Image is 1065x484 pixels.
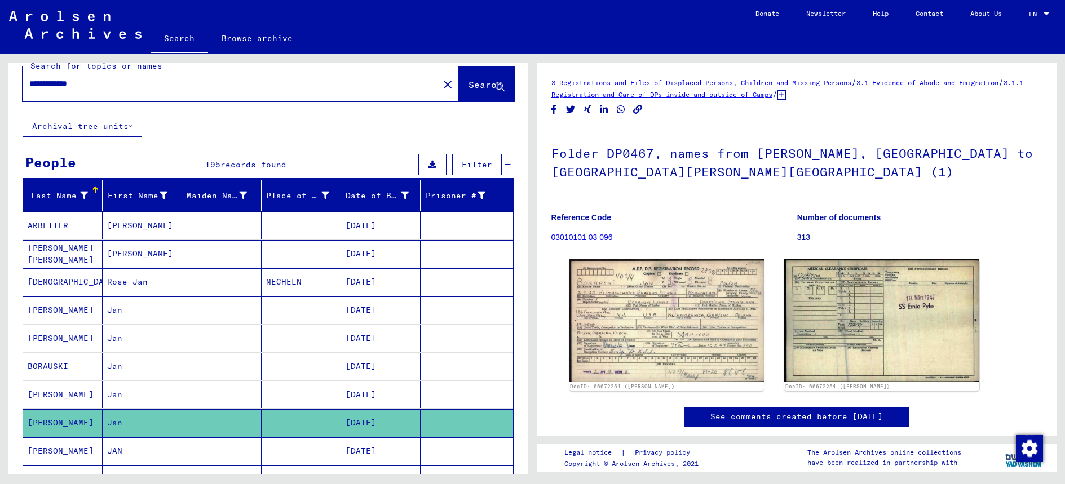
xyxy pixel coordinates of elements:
span: / [772,89,777,99]
a: DocID: 66672254 ([PERSON_NAME]) [785,383,890,389]
mat-header-cell: Place of Birth [262,180,341,211]
p: have been realized in partnership with [807,458,961,468]
div: Prisoner # [425,190,485,202]
a: Privacy policy [626,447,704,459]
mat-cell: ARBEITER [23,212,103,239]
mat-cell: Jan [103,353,182,380]
mat-cell: Jan [103,325,182,352]
mat-header-cell: First Name [103,180,182,211]
button: Clear [436,73,459,95]
mat-cell: [DATE] [341,409,421,437]
mat-cell: [PERSON_NAME] [103,212,182,239]
div: Maiden Name [187,190,247,202]
div: Place of Birth [266,187,343,205]
div: Maiden Name [187,187,261,205]
img: Arolsen_neg.svg [9,11,142,39]
div: Zustimmung ändern [1015,434,1042,461]
mat-cell: [DEMOGRAPHIC_DATA] [23,268,103,296]
span: / [998,77,1004,87]
p: 313 [797,232,1042,243]
mat-header-cell: Maiden Name [182,180,262,211]
mat-cell: Jan [103,409,182,437]
mat-cell: [DATE] [341,437,421,465]
mat-cell: [PERSON_NAME] [23,325,103,352]
img: 001.jpg [569,259,764,382]
mat-icon: close [441,78,454,91]
mat-label: Search for topics or names [30,61,162,71]
a: See comments created before [DATE] [710,411,883,423]
div: People [25,152,76,172]
div: Last Name [28,187,102,205]
mat-cell: [PERSON_NAME] [103,240,182,268]
a: 3.1 Evidence of Abode and Emigration [856,78,998,87]
mat-cell: [DATE] [341,268,421,296]
button: Filter [452,154,502,175]
mat-cell: [PERSON_NAME] [PERSON_NAME] [23,240,103,268]
div: Last Name [28,190,88,202]
span: Search [469,79,502,90]
mat-header-cell: Prisoner # [421,180,513,211]
button: Archival tree units [23,116,142,137]
mat-cell: [PERSON_NAME] [23,437,103,465]
div: | [564,447,704,459]
button: Share on WhatsApp [615,103,627,117]
div: First Name [107,190,167,202]
mat-cell: MECHELN [262,268,341,296]
mat-select-trigger: EN [1029,10,1037,18]
mat-header-cell: Date of Birth [341,180,421,211]
div: Date of Birth [346,187,423,205]
mat-cell: [DATE] [341,381,421,408]
b: Number of documents [797,213,881,222]
mat-cell: Rose Jan [103,268,182,296]
mat-cell: BORAUSKI [23,353,103,380]
span: Filter [462,159,492,170]
mat-cell: [DATE] [341,325,421,352]
a: Search [151,25,208,54]
mat-cell: Jan [103,296,182,324]
a: DocID: 66672254 ([PERSON_NAME]) [570,383,675,389]
a: Browse archive [208,25,306,52]
button: Share on Twitter [565,103,577,117]
mat-cell: [DATE] [341,240,421,268]
div: First Name [107,187,182,205]
div: Prisoner # [425,187,500,205]
mat-cell: [DATE] [341,353,421,380]
p: The Arolsen Archives online collections [807,447,961,458]
mat-cell: [PERSON_NAME] [23,381,103,408]
button: Share on Facebook [548,103,560,117]
div: Place of Birth [266,190,329,202]
mat-cell: JAN [103,437,182,465]
button: Share on Xing [582,103,594,117]
mat-cell: [DATE] [341,212,421,239]
img: 002.jpg [784,259,979,382]
button: Search [459,66,514,101]
span: 195 [205,159,220,170]
p: Copyright © Arolsen Archives, 2021 [564,459,704,469]
mat-cell: [DATE] [341,296,421,324]
img: yv_logo.png [1003,443,1045,472]
mat-header-cell: Last Name [23,180,103,211]
button: Copy link [632,103,644,117]
a: 3 Registrations and Files of Displaced Persons, Children and Missing Persons [551,78,851,87]
mat-cell: Jan [103,381,182,408]
span: records found [220,159,286,170]
button: Share on LinkedIn [598,103,610,117]
a: Legal notice [564,447,621,459]
img: Zustimmung ändern [1016,435,1043,462]
mat-cell: [PERSON_NAME] [23,409,103,437]
mat-cell: [PERSON_NAME] [23,296,103,324]
a: 03010101 03 096 [551,233,613,242]
b: Reference Code [551,213,612,222]
h1: Folder DP0467, names from [PERSON_NAME], [GEOGRAPHIC_DATA] to [GEOGRAPHIC_DATA][PERSON_NAME][GEOG... [551,127,1043,196]
div: Date of Birth [346,190,409,202]
span: / [851,77,856,87]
